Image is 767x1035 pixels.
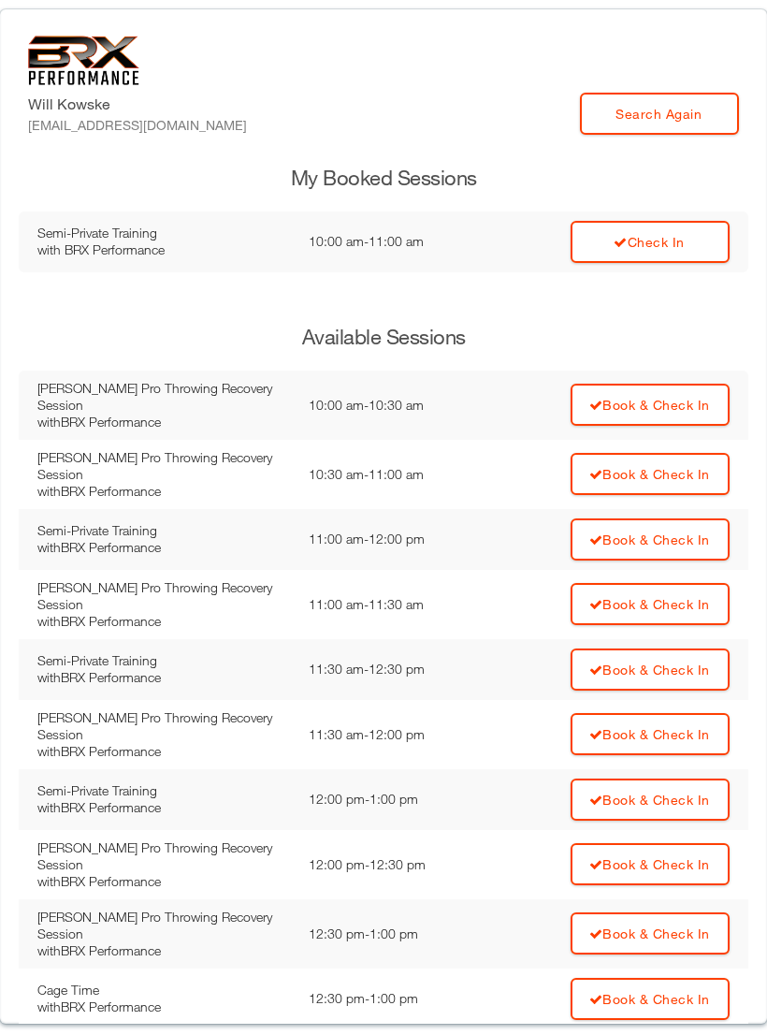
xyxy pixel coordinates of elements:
[571,454,730,496] a: Book & Check In
[37,381,290,415] div: [PERSON_NAME] Pro Throwing Recovery Session
[299,900,488,969] td: 12:30 pm - 1:00 pm
[299,212,486,273] td: 10:00 am - 11:00 am
[571,979,730,1021] a: Book & Check In
[37,614,290,631] div: with BRX Performance
[37,415,290,431] div: with BRX Performance
[571,222,730,264] a: Check In
[37,710,290,744] div: [PERSON_NAME] Pro Throwing Recovery Session
[299,571,488,640] td: 11:00 am - 11:30 am
[37,242,290,259] div: with BRX Performance
[19,324,748,353] h3: Available Sessions
[28,36,139,86] img: 6f7da32581c89ca25d665dc3aae533e4f14fe3ef_original.svg
[299,770,488,831] td: 12:00 pm - 1:00 pm
[37,450,290,484] div: [PERSON_NAME] Pro Throwing Recovery Session
[580,94,739,136] a: Search Again
[28,116,247,136] div: [EMAIL_ADDRESS][DOMAIN_NAME]
[571,584,730,626] a: Book & Check In
[37,999,290,1016] div: with BRX Performance
[37,910,290,943] div: [PERSON_NAME] Pro Throwing Recovery Session
[571,844,730,886] a: Book & Check In
[37,744,290,761] div: with BRX Performance
[37,943,290,960] div: with BRX Performance
[571,649,730,692] a: Book & Check In
[299,831,488,900] td: 12:00 pm - 12:30 pm
[28,94,247,136] label: Will Kowske
[571,385,730,427] a: Book & Check In
[571,714,730,756] a: Book & Check In
[299,441,488,510] td: 10:30 am - 11:00 am
[37,653,290,670] div: Semi-Private Training
[37,670,290,687] div: with BRX Performance
[571,913,730,955] a: Book & Check In
[299,372,488,441] td: 10:00 am - 10:30 am
[37,840,290,874] div: [PERSON_NAME] Pro Throwing Recovery Session
[37,484,290,501] div: with BRX Performance
[571,780,730,822] a: Book & Check In
[19,165,748,194] h3: My Booked Sessions
[37,523,290,540] div: Semi-Private Training
[37,540,290,557] div: with BRX Performance
[299,510,488,571] td: 11:00 am - 12:00 pm
[37,874,290,891] div: with BRX Performance
[299,640,488,701] td: 11:30 am - 12:30 pm
[571,519,730,561] a: Book & Check In
[299,701,488,770] td: 11:30 am - 12:00 pm
[37,783,290,800] div: Semi-Private Training
[37,800,290,817] div: with BRX Performance
[299,969,488,1030] td: 12:30 pm - 1:00 pm
[37,983,290,999] div: Cage Time
[37,226,290,242] div: Semi-Private Training
[37,580,290,614] div: [PERSON_NAME] Pro Throwing Recovery Session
